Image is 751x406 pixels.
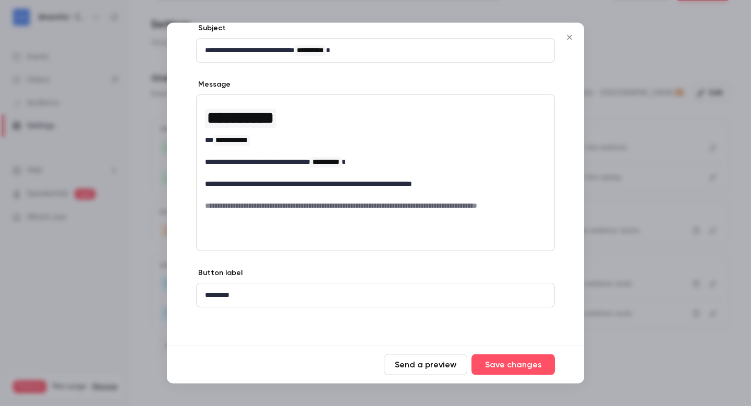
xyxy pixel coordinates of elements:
div: editor [197,284,554,307]
label: Message [196,80,231,90]
label: Subject [196,23,226,34]
label: Button label [196,268,243,279]
div: editor [197,39,554,63]
div: editor [197,95,554,228]
button: Close [559,27,580,48]
button: Save changes [471,354,555,375]
button: Send a preview [384,354,467,375]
